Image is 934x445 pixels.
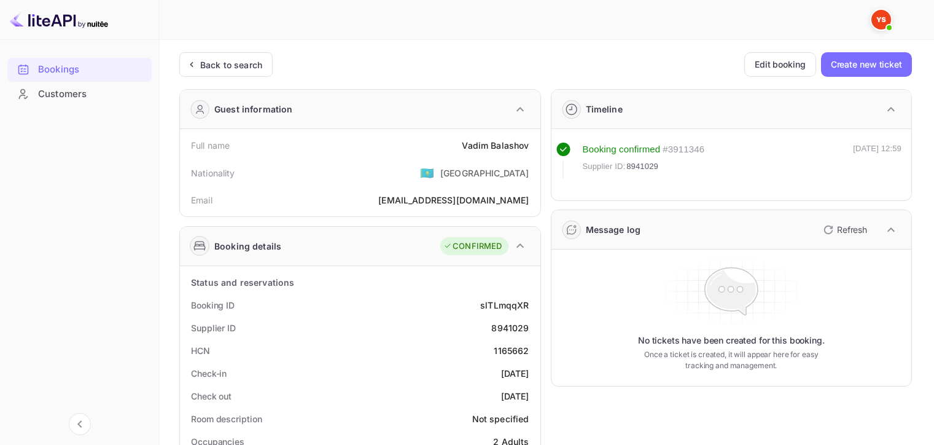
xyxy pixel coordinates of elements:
[501,390,529,403] div: [DATE]
[378,194,529,207] div: [EMAIL_ADDRESS][DOMAIN_NAME]
[821,52,912,77] button: Create new ticket
[420,162,434,184] span: United States
[10,10,108,30] img: LiteAPI logo
[191,390,232,403] div: Check out
[214,103,293,116] div: Guest information
[626,160,658,173] span: 8941029
[586,103,623,116] div: Timeline
[191,167,235,179] div: Nationality
[638,334,825,347] p: No tickets have been created for this booking.
[480,299,529,312] div: slTLmqqXR
[837,223,867,236] p: Refresh
[586,223,641,236] div: Message log
[7,82,152,106] div: Customers
[443,240,502,253] div: CONFIRMED
[191,412,262,425] div: Room description
[38,87,146,101] div: Customers
[200,58,262,71] div: Back to search
[69,413,91,435] button: Collapse navigation
[853,143,901,178] div: [DATE] 12:59
[191,367,227,380] div: Check-in
[440,167,529,179] div: [GEOGRAPHIC_DATA]
[191,276,294,289] div: Status and reservations
[191,321,236,334] div: Supplier ID
[214,240,281,253] div: Booking details
[635,349,828,371] p: Once a ticket is created, it will appear here for easy tracking and management.
[871,10,891,30] img: Yandex Support
[491,321,529,334] div: 8941029
[663,143,704,157] div: # 3911346
[462,139,529,152] div: Vadim Balashov
[38,63,146,77] div: Bookings
[501,367,529,380] div: [DATE]
[472,412,529,425] div: Not specified
[191,194,212,207] div: Email
[191,139,230,152] div: Full name
[191,344,210,357] div: HCN
[7,58,152,82] div: Bookings
[191,299,235,312] div: Booking ID
[583,160,626,173] span: Supplier ID:
[583,143,661,157] div: Booking confirmed
[744,52,816,77] button: Edit booking
[816,220,872,240] button: Refresh
[7,82,152,105] a: Customers
[7,58,152,81] a: Bookings
[494,344,529,357] div: 1165662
